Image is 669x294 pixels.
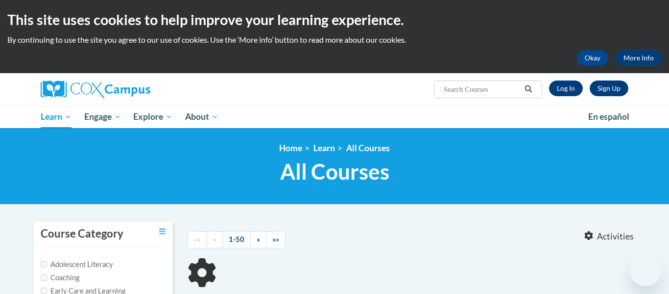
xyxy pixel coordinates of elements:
[159,226,166,237] a: Toggle collapse
[630,255,661,286] iframe: Button to launch messaging window
[84,111,121,123] span: Engage
[590,80,628,96] a: Register
[41,288,47,294] input: Checkbox for Options
[41,80,150,98] img: Cox Campus
[279,143,302,153] a: Home
[549,80,583,96] a: Log In
[34,106,78,128] a: Learn
[41,80,227,98] a: Cox Campus
[41,111,72,123] span: Learn
[250,231,266,248] a: Next
[7,10,662,29] h2: This site uses cookies to help improve your learning experience.
[188,231,207,248] a: Begining
[521,83,536,95] button: Search
[194,235,201,243] span: ««
[346,143,390,153] a: All Courses
[272,235,279,243] span: »»
[127,106,179,128] a: Explore
[213,235,216,243] span: «
[41,274,47,281] input: Checkbox for Options
[41,261,47,267] input: Checkbox for Options
[616,50,662,66] a: More Info
[582,107,636,127] a: En español
[179,106,225,128] a: About
[41,272,79,283] label: Coaching
[78,106,127,128] a: Engage
[266,231,286,248] a: End
[443,83,521,95] input: Search Courses
[207,231,223,248] a: Previous
[41,259,113,270] label: Adolescent Literacy
[7,34,662,45] p: By continuing to use the site you agree to our use of cookies. Use the ‘More info’ button to read...
[577,50,608,66] button: Okay
[313,143,335,153] a: Learn
[588,111,629,122] span: En español
[222,231,251,248] a: 1-50
[185,111,218,123] span: About
[41,226,123,241] h3: Course Category
[26,106,643,128] div: Main menu
[257,235,260,243] span: »
[133,111,172,123] span: Explore
[280,159,389,185] span: All Courses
